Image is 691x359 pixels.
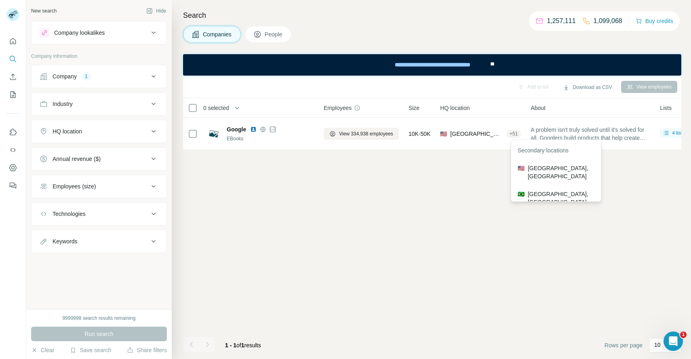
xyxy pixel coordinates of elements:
button: Keywords [32,232,166,251]
span: 1 - 1 [225,342,236,348]
button: My lists [6,87,19,102]
button: Company1 [32,67,166,86]
button: View 334,938 employees [324,128,399,140]
span: Employees [324,104,352,112]
div: Secondary locations [513,141,599,161]
button: Industry [32,94,166,114]
div: Industry [53,100,73,108]
span: A problem isn't truly solved until it's solved for all. Googlers build products that help create ... [531,126,650,142]
div: Company [53,72,77,80]
div: Technologies [53,210,86,218]
button: Save search [70,346,111,354]
div: EBooks [227,135,314,142]
span: of [236,342,241,348]
span: About [531,104,546,112]
button: Annual revenue ($) [32,149,166,169]
img: Avatar [6,8,19,21]
span: Size [409,104,419,112]
button: Technologies [32,204,166,224]
iframe: Intercom live chat [664,332,683,351]
div: Employees (size) [53,182,96,190]
h4: Search [183,10,681,21]
button: Search [6,52,19,66]
button: Hide [141,5,172,17]
div: + 51 [506,130,521,137]
span: 0 selected [203,104,229,112]
button: Enrich CSV [6,70,19,84]
div: 9999998 search results remaining [63,315,136,322]
button: Share filters [127,346,167,354]
button: HQ location [32,122,166,141]
div: Annual revenue ($) [53,155,101,163]
div: New search [31,7,57,15]
span: results [225,342,261,348]
div: HQ location [53,127,82,135]
img: Logo of Google [207,127,220,140]
button: Dashboard [6,160,19,175]
button: Quick start [6,34,19,49]
span: 1 [680,332,687,338]
span: 1 [241,342,244,348]
button: Company lookalikes [32,23,166,42]
p: 10 [654,341,661,349]
button: Use Surfe API [6,143,19,157]
span: Lists [660,104,672,112]
span: 4 lists [672,129,685,137]
div: Company lookalikes [54,29,105,37]
span: 🇺🇸 [440,130,447,138]
span: HQ location [440,104,470,112]
span: Google [227,125,246,133]
p: 1,257,111 [547,16,575,26]
p: Company information [31,53,167,60]
span: Rows per page [605,341,643,349]
span: Companies [203,30,232,38]
img: LinkedIn logo [250,126,257,133]
button: Use Surfe on LinkedIn [6,125,19,139]
button: Employees (size) [32,177,166,196]
button: Clear [31,346,54,354]
span: View 334,938 employees [339,130,393,137]
button: Download as CSV [557,81,617,93]
span: People [265,30,283,38]
span: [GEOGRAPHIC_DATA], [US_STATE] [450,130,503,138]
button: Buy credits [636,15,673,27]
span: 10K-50K [409,130,430,138]
p: 1,099,068 [594,16,622,26]
div: Keywords [53,237,77,245]
button: Feedback [6,178,19,193]
div: 1 [82,73,91,80]
iframe: Banner [183,54,681,76]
